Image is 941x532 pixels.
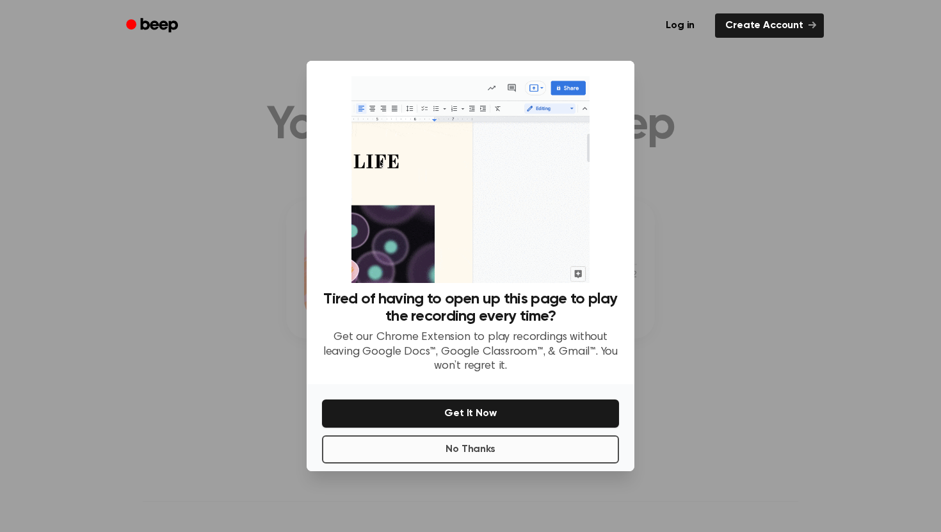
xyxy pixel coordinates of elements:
p: Get our Chrome Extension to play recordings without leaving Google Docs™, Google Classroom™, & Gm... [322,330,619,374]
h3: Tired of having to open up this page to play the recording every time? [322,291,619,325]
img: Beep extension in action [351,76,589,283]
a: Log in [653,11,707,40]
button: No Thanks [322,435,619,463]
a: Create Account [715,13,824,38]
button: Get It Now [322,399,619,428]
a: Beep [117,13,189,38]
